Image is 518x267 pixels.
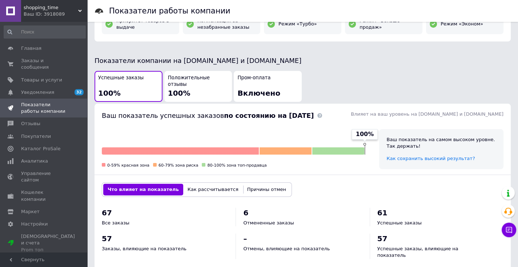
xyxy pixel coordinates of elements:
[234,71,302,102] button: Пром-оплатаВключено
[102,208,112,217] span: 67
[102,220,129,226] span: Все заказы
[377,208,388,217] span: 61
[158,163,198,168] span: 60-79% зона риска
[21,57,67,71] span: Заказы и сообщения
[21,89,54,96] span: Уведомления
[109,7,230,15] h1: Показатели работы компании
[21,221,48,227] span: Настройки
[386,156,475,161] a: Как сохранить высокий результат?
[21,120,40,127] span: Отзывы
[21,133,51,140] span: Покупатели
[197,17,257,31] span: Компенсации за незабранные заказы
[386,136,496,150] div: Ваш показатель на самом высоком уровне. Так держать!
[75,89,84,95] span: 32
[356,130,374,138] span: 100%
[24,4,78,11] span: shopping_time
[21,146,60,152] span: Каталог ProSale
[21,208,40,215] span: Маркет
[168,75,229,88] span: Положительные отзывы
[21,189,67,202] span: Кошелек компании
[103,184,183,195] button: Что влияет на показатель
[237,75,270,81] span: Пром-оплата
[377,234,388,243] span: 57
[21,77,62,83] span: Товары и услуги
[98,89,121,97] span: 100%
[21,247,75,253] div: Prom топ
[243,246,330,251] span: Отмены, влияющие на показатель
[102,246,186,251] span: Заказы, влияющие на показатель
[243,234,247,243] span: –
[502,223,516,237] button: Чат с покупателем
[243,220,294,226] span: Отмененные заказы
[21,45,41,52] span: Главная
[98,75,144,81] span: Успешные заказы
[24,11,87,17] div: Ваш ID: 3918089
[102,234,112,243] span: 57
[21,158,48,164] span: Аналитика
[351,111,503,117] span: Влияет на ваш уровень на [DOMAIN_NAME] и [DOMAIN_NAME]
[21,170,67,183] span: Управление сайтом
[4,25,86,39] input: Поиск
[21,101,67,115] span: Показатели работы компании
[377,246,458,258] span: Успешные заказы, влияющие на показатель
[360,17,419,31] span: Режим «Больше продаж»
[116,17,176,31] span: Приоритет товаров в выдаче
[278,21,317,27] span: Режим «Турбо»
[95,57,301,64] span: Показатели компании на [DOMAIN_NAME] и [DOMAIN_NAME]
[237,89,280,97] span: Включено
[224,112,314,119] b: по состоянию на [DATE]
[164,71,232,102] button: Положительные отзывы100%
[102,112,314,119] span: Ваш показатель успешных заказов
[243,184,290,195] button: Причины отмен
[183,184,243,195] button: Как рассчитывается
[377,220,422,226] span: Успешные заказы
[207,163,266,168] span: 80-100% зона топ-продавца
[243,208,248,217] span: 6
[107,163,149,168] span: 0-59% красная зона
[95,71,162,102] button: Успешные заказы100%
[441,21,483,27] span: Режим «Эконом»
[168,89,190,97] span: 100%
[21,233,75,253] span: [DEMOGRAPHIC_DATA] и счета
